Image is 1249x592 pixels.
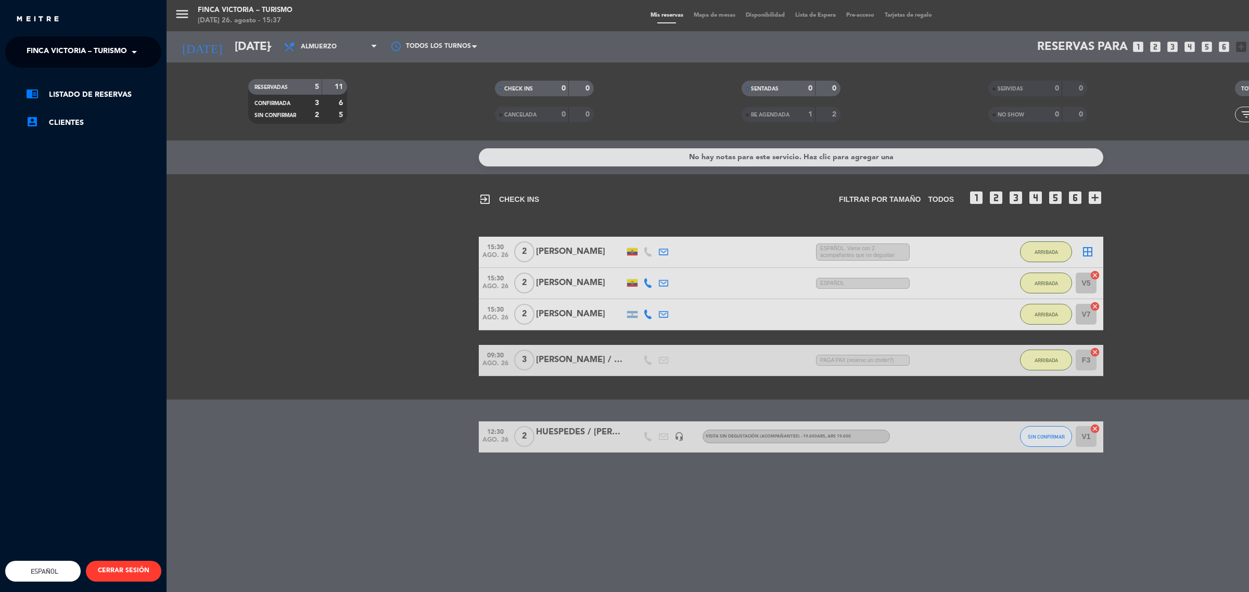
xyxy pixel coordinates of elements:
[86,561,161,582] button: CERRAR SESIÓN
[28,568,58,575] span: Español
[26,88,161,101] a: chrome_reader_modeListado de Reservas
[16,16,60,23] img: MEITRE
[26,87,39,100] i: chrome_reader_mode
[26,115,39,128] i: account_box
[26,117,161,129] a: account_boxClientes
[27,41,127,63] span: FINCA VICTORIA – TURISMO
